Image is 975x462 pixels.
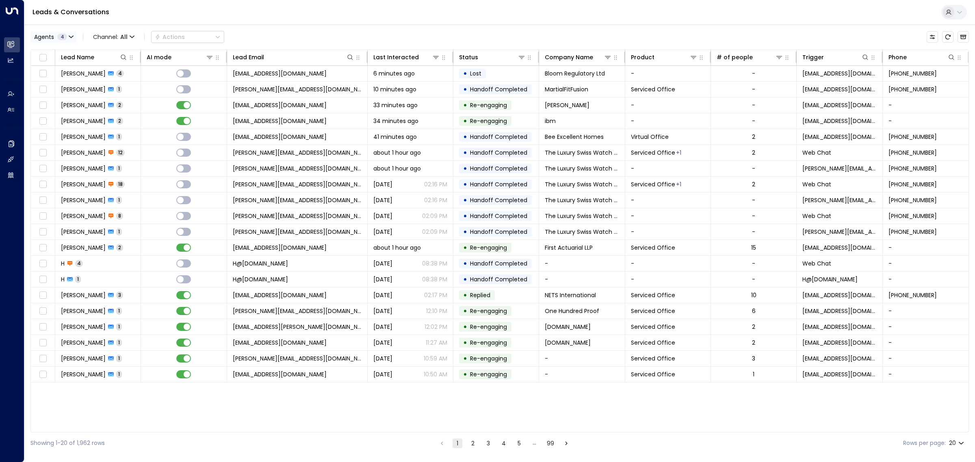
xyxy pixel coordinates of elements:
span: Toggle select row [38,354,48,364]
div: Virtual Office [676,180,681,188]
span: Toggle select row [38,306,48,316]
span: Scott Flanagan [61,196,106,204]
span: 1 [75,276,81,283]
div: • [463,114,467,128]
span: noreply@notifications.hubspot.com [802,291,876,299]
span: Handoff Completed [470,133,527,141]
span: Handoff Completed [470,259,527,268]
td: - [539,256,625,271]
div: • [463,367,467,381]
div: - [752,196,755,204]
div: … [530,438,539,448]
td: - [625,192,711,208]
span: accounts@homechangersltd.com [233,339,327,347]
span: Trigger [470,323,507,331]
span: noreply@notifications.hubspot.com [802,101,876,109]
span: H@gmail.com [233,259,288,268]
td: - [883,319,968,335]
span: Mark Riches [61,244,106,252]
div: • [463,130,467,144]
span: noreply@notifications.hubspot.com [802,339,876,347]
span: Scott Flanagan [61,180,106,188]
div: • [463,162,467,175]
div: Phone [888,52,907,62]
span: +447375934128 [888,133,937,141]
span: Handoff Completed [470,212,527,220]
div: - [752,101,755,109]
button: Go to page 4 [499,438,509,448]
td: - [883,335,968,350]
span: Scott@theluxuryswisswatchco.com [233,196,362,204]
span: Web Chat [802,259,831,268]
span: Toggle select row [38,84,48,95]
div: Trigger [802,52,869,62]
button: Go to page 3 [483,438,493,448]
span: Yesterday [373,339,392,347]
div: 3 [752,354,755,363]
td: - [883,97,968,113]
span: Toggle select row [38,290,48,300]
span: Handoff Completed [470,85,527,93]
span: Zain Choudhry [61,323,106,331]
span: Toggle select row [38,369,48,380]
span: Toggle select all [38,53,48,63]
span: 1 [116,307,122,314]
div: Showing 1-20 of 1,962 rows [30,439,105,447]
td: - [625,113,711,129]
div: Product [631,52,698,62]
p: 08:38 PM [422,259,447,268]
span: Trigger [470,354,507,363]
span: Scott@theluxuryswisswatchco.com [233,180,362,188]
td: - [539,272,625,287]
a: Leads & Conversations [32,7,109,17]
span: NETS International [545,291,596,299]
span: 6 minutes ago [373,69,415,78]
span: The Luxury Swiss Watch Co [545,149,619,157]
span: Handoff Completed [470,180,527,188]
span: Sandrine Arisma [61,69,106,78]
span: 1 [116,355,122,362]
div: Last Interacted [373,52,440,62]
span: Toggle select row [38,243,48,253]
td: - [625,66,711,81]
span: info@bloomregulatory.com [233,69,327,78]
span: 1 [116,196,122,203]
div: Lead Name [61,52,128,62]
span: lindsey.martialfitfusion@gmail.com [233,85,362,93]
div: - [752,275,755,283]
span: about 1 hour ago [373,149,421,157]
div: Company Name [545,52,611,62]
div: Virtual Office [676,149,681,157]
span: Handoff Completed [470,275,527,283]
div: # of people [717,52,783,62]
td: - [883,256,968,271]
button: Go to page 99 [545,438,556,448]
span: 41 minutes ago [373,133,417,141]
span: Serviced Office [631,85,675,93]
span: eccsolutions.co.uk [545,323,591,331]
span: noreply@notifications.hubspot.com [802,307,876,315]
span: behstartup@outlook.com [233,133,327,141]
span: All [120,34,128,40]
div: Lead Email [233,52,354,62]
div: • [463,177,467,191]
div: • [463,225,467,239]
span: lm@goodmanharris.com [233,101,327,109]
div: • [463,241,467,255]
span: 1 [116,371,122,378]
span: Handoff Completed [470,164,527,173]
span: +447967633331 [888,228,937,236]
div: Company Name [545,52,593,62]
p: 02:17 PM [424,291,447,299]
span: Toggle select row [38,100,48,110]
td: - [625,97,711,113]
span: Trigger [470,370,507,378]
div: - [752,212,755,220]
span: Toggle select row [38,148,48,158]
span: 4 [75,260,83,267]
td: - [625,224,711,240]
span: Scott@theluxuryswisswatchco.com [802,196,876,204]
span: 1 [116,165,122,172]
div: AI mode [147,52,213,62]
span: Web Chat [802,149,831,157]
